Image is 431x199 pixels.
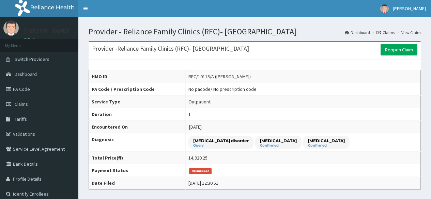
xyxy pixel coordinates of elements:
[3,20,19,36] img: User Image
[345,30,370,35] a: Dashboard
[260,144,297,147] small: Confirmed
[89,164,186,177] th: Payment Status
[89,83,186,96] th: PA Code / Prescription Code
[308,138,345,144] p: [MEDICAL_DATA]
[188,180,218,186] div: [DATE] 12:30:51
[89,152,186,164] th: Total Price(₦)
[89,177,186,189] th: Date Filed
[15,56,49,62] span: Switch Providers
[89,96,186,108] th: Service Type
[193,138,249,144] p: [MEDICAL_DATA] disorder
[89,133,186,152] th: Diagnosis
[381,44,417,55] a: Reopen Claim
[189,168,212,174] span: Dismissed
[188,111,191,118] div: 1
[92,46,249,52] h3: Provider - Reliance Family Clinics (RFC)- [GEOGRAPHIC_DATA]
[89,108,186,121] th: Duration
[401,30,421,35] a: View Claim
[89,121,186,133] th: Encountered On
[15,101,28,107] span: Claims
[376,30,395,35] a: Claims
[188,154,207,161] div: 14,920.25
[380,4,389,13] img: User Image
[15,116,27,122] span: Tariffs
[24,28,68,34] p: [PERSON_NAME]
[308,144,345,147] small: Confirmed
[89,27,421,36] h1: Provider - Reliance Family Clinics (RFC)- [GEOGRAPHIC_DATA]
[188,73,251,80] div: RFC/10115/A ([PERSON_NAME])
[260,138,297,144] p: [MEDICAL_DATA]
[393,5,426,12] span: [PERSON_NAME]
[15,71,37,77] span: Dashboard
[193,144,249,147] small: Query
[24,37,40,42] a: Online
[89,70,186,83] th: HMO ID
[189,124,202,130] span: [DATE]
[188,98,211,105] div: Outpatient
[188,86,257,93] div: No pacode / No prescription code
